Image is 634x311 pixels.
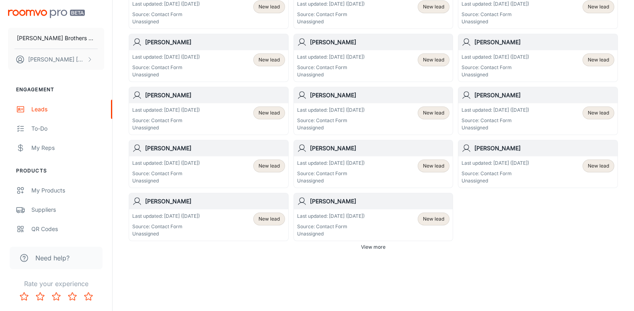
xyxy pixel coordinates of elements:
[458,140,618,188] a: [PERSON_NAME]Last updated: [DATE] ([DATE])Source: Contact FormUnassignedNew lead
[297,18,365,25] p: Unassigned
[588,162,609,170] span: New lead
[16,288,32,305] button: Rate 1 star
[297,117,365,124] p: Source: Contact Form
[8,28,104,49] button: [PERSON_NAME] Brothers Floor Covering
[293,87,453,135] a: [PERSON_NAME]Last updated: [DATE] ([DATE])Source: Contact FormUnassignedNew lead
[8,49,104,70] button: [PERSON_NAME] [PERSON_NAME]
[297,64,365,71] p: Source: Contact Form
[423,3,444,10] span: New lead
[462,117,529,124] p: Source: Contact Form
[129,87,289,135] a: [PERSON_NAME]Last updated: [DATE] ([DATE])Source: Contact FormUnassignedNew lead
[259,109,280,117] span: New lead
[423,162,444,170] span: New lead
[132,177,200,184] p: Unassigned
[32,288,48,305] button: Rate 2 star
[462,124,529,131] p: Unassigned
[80,288,96,305] button: Rate 5 star
[132,213,200,220] p: Last updated: [DATE] ([DATE])
[259,162,280,170] span: New lead
[458,34,618,82] a: [PERSON_NAME]Last updated: [DATE] ([DATE])Source: Contact FormUnassignedNew lead
[462,0,529,8] p: Last updated: [DATE] ([DATE])
[462,11,529,18] p: Source: Contact Form
[462,170,529,177] p: Source: Contact Form
[310,91,450,100] h6: [PERSON_NAME]
[31,225,104,233] div: QR Codes
[297,0,365,8] p: Last updated: [DATE] ([DATE])
[462,106,529,114] p: Last updated: [DATE] ([DATE])
[145,144,285,153] h6: [PERSON_NAME]
[310,197,450,206] h6: [PERSON_NAME]
[31,105,104,114] div: Leads
[297,213,365,220] p: Last updated: [DATE] ([DATE])
[297,71,365,78] p: Unassigned
[458,87,618,135] a: [PERSON_NAME]Last updated: [DATE] ([DATE])Source: Contact FormUnassignedNew lead
[423,56,444,63] span: New lead
[129,140,289,188] a: [PERSON_NAME]Last updated: [DATE] ([DATE])Source: Contact FormUnassignedNew lead
[132,106,200,114] p: Last updated: [DATE] ([DATE])
[297,53,365,61] p: Last updated: [DATE] ([DATE])
[462,18,529,25] p: Unassigned
[293,193,453,241] a: [PERSON_NAME]Last updated: [DATE] ([DATE])Source: Contact FormUnassignedNew lead
[132,64,200,71] p: Source: Contact Form
[132,18,200,25] p: Unassigned
[588,3,609,10] span: New lead
[588,56,609,63] span: New lead
[361,243,386,251] span: View more
[462,53,529,61] p: Last updated: [DATE] ([DATE])
[297,11,365,18] p: Source: Contact Form
[132,160,200,167] p: Last updated: [DATE] ([DATE])
[423,215,444,223] span: New lead
[297,160,365,167] p: Last updated: [DATE] ([DATE])
[6,279,106,288] p: Rate your experience
[132,230,200,237] p: Unassigned
[132,117,200,124] p: Source: Contact Form
[462,71,529,78] p: Unassigned
[48,288,64,305] button: Rate 3 star
[8,10,85,18] img: Roomvo PRO Beta
[132,170,200,177] p: Source: Contact Form
[259,215,280,223] span: New lead
[297,106,365,114] p: Last updated: [DATE] ([DATE])
[129,34,289,82] a: [PERSON_NAME]Last updated: [DATE] ([DATE])Source: Contact FormUnassignedNew lead
[462,177,529,184] p: Unassigned
[132,223,200,230] p: Source: Contact Form
[31,143,104,152] div: My Reps
[17,34,95,43] p: [PERSON_NAME] Brothers Floor Covering
[297,170,365,177] p: Source: Contact Form
[474,91,614,100] h6: [PERSON_NAME]
[462,160,529,167] p: Last updated: [DATE] ([DATE])
[259,3,280,10] span: New lead
[31,124,104,133] div: To-do
[31,186,104,195] div: My Products
[310,38,450,47] h6: [PERSON_NAME]
[310,144,450,153] h6: [PERSON_NAME]
[132,0,200,8] p: Last updated: [DATE] ([DATE])
[297,230,365,237] p: Unassigned
[588,109,609,117] span: New lead
[132,124,200,131] p: Unassigned
[129,193,289,241] a: [PERSON_NAME]Last updated: [DATE] ([DATE])Source: Contact FormUnassignedNew lead
[297,177,365,184] p: Unassigned
[259,56,280,63] span: New lead
[297,223,365,230] p: Source: Contact Form
[145,91,285,100] h6: [PERSON_NAME]
[293,34,453,82] a: [PERSON_NAME]Last updated: [DATE] ([DATE])Source: Contact FormUnassignedNew lead
[35,253,70,263] span: Need help?
[132,11,200,18] p: Source: Contact Form
[132,71,200,78] p: Unassigned
[293,140,453,188] a: [PERSON_NAME]Last updated: [DATE] ([DATE])Source: Contact FormUnassignedNew lead
[358,241,389,253] button: View more
[462,64,529,71] p: Source: Contact Form
[28,55,85,64] p: [PERSON_NAME] [PERSON_NAME]
[474,144,614,153] h6: [PERSON_NAME]
[297,124,365,131] p: Unassigned
[145,197,285,206] h6: [PERSON_NAME]
[474,38,614,47] h6: [PERSON_NAME]
[31,205,104,214] div: Suppliers
[145,38,285,47] h6: [PERSON_NAME]
[132,53,200,61] p: Last updated: [DATE] ([DATE])
[423,109,444,117] span: New lead
[64,288,80,305] button: Rate 4 star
